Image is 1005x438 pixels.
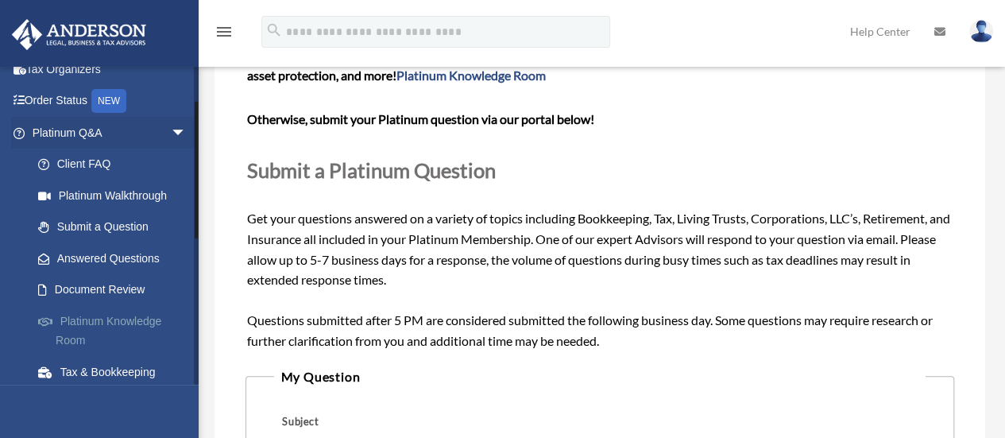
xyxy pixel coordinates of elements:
a: Document Review [22,274,211,306]
label: Subject [276,411,427,433]
a: Tax & Bookkeeping Packages [22,356,211,407]
i: search [265,21,283,39]
a: Platinum Q&Aarrow_drop_down [11,117,211,149]
a: Answered Questions [22,242,211,274]
a: Client FAQ [22,149,211,180]
a: Platinum Knowledge Room [396,68,546,83]
a: Submit a Question [22,211,203,243]
span: Submit a Platinum Question [247,158,496,182]
img: User Pic [969,20,993,43]
div: NEW [91,89,126,113]
b: Otherwise, submit your Platinum question via our portal below! [247,111,594,126]
a: Order StatusNEW [11,85,211,118]
a: Platinum Knowledge Room [22,305,211,356]
img: Anderson Advisors Platinum Portal [7,19,151,50]
span: arrow_drop_down [171,117,203,149]
a: Platinum Walkthrough [22,180,211,211]
legend: My Question [274,366,925,388]
i: menu [215,22,234,41]
a: Tax Organizers [11,53,211,85]
a: menu [215,28,234,41]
